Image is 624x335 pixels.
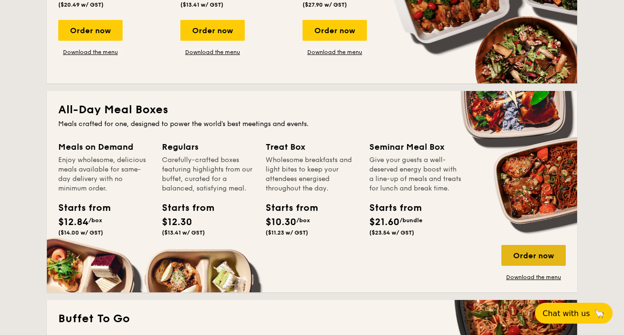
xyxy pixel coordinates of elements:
div: Order now [58,20,123,41]
div: Carefully-crafted boxes featuring highlights from our buffet, curated for a balanced, satisfying ... [162,155,254,193]
a: Download the menu [180,48,245,56]
button: Chat with us🦙 [535,303,613,324]
span: 🦙 [594,308,605,319]
span: /box [89,217,102,224]
div: Wholesome breakfasts and light bites to keep your attendees energised throughout the day. [266,155,358,193]
div: Regulars [162,140,254,154]
div: Order now [303,20,367,41]
div: Seminar Meal Box [369,140,462,154]
a: Download the menu [501,273,566,281]
div: Meals crafted for one, designed to power the world's best meetings and events. [58,119,566,129]
span: /bundle [400,217,422,224]
div: Starts from [162,201,205,215]
span: $21.60 [369,217,400,228]
a: Download the menu [303,48,367,56]
span: $12.30 [162,217,192,228]
span: Chat with us [543,309,590,318]
a: Download the menu [58,48,123,56]
h2: Buffet To Go [58,311,566,326]
span: $12.84 [58,217,89,228]
h2: All-Day Meal Boxes [58,102,566,118]
span: ($20.49 w/ GST) [58,1,104,8]
span: ($13.41 w/ GST) [162,229,205,236]
div: Meals on Demand [58,140,151,154]
div: Order now [180,20,245,41]
div: Starts from [369,201,412,215]
span: $10.30 [266,217,296,228]
div: Treat Box [266,140,358,154]
span: ($23.54 w/ GST) [369,229,414,236]
div: Enjoy wholesome, delicious meals available for same-day delivery with no minimum order. [58,155,151,193]
div: Order now [501,245,566,266]
span: ($11.23 w/ GST) [266,229,308,236]
div: Starts from [266,201,308,215]
span: /box [296,217,310,224]
span: ($27.90 w/ GST) [303,1,347,8]
div: Give your guests a well-deserved energy boost with a line-up of meals and treats for lunch and br... [369,155,462,193]
div: Starts from [58,201,101,215]
span: ($14.00 w/ GST) [58,229,103,236]
span: ($13.41 w/ GST) [180,1,223,8]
